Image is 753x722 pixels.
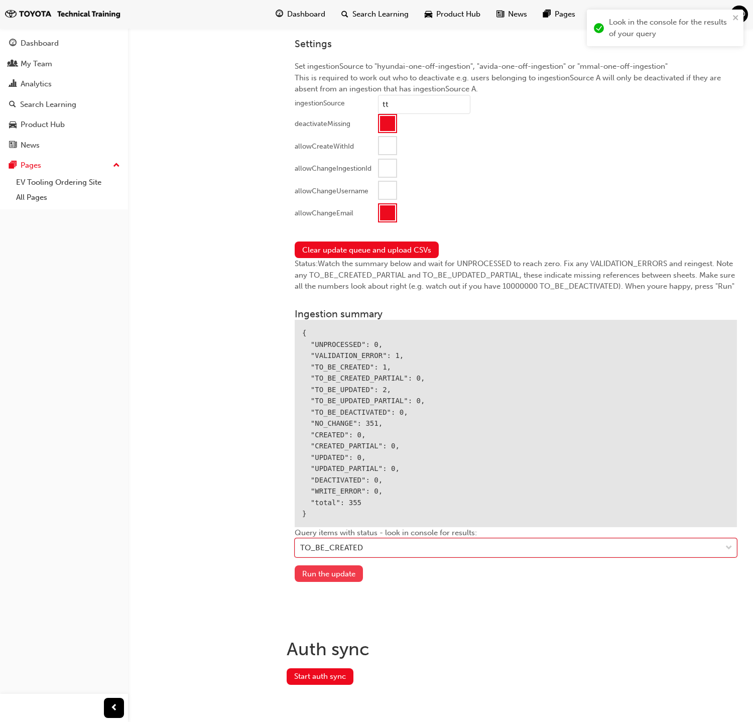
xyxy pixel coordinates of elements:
[12,175,124,190] a: EV Tooling Ordering Site
[9,161,17,170] span: pages-icon
[4,55,124,73] a: My Team
[4,115,124,134] a: Product Hub
[295,527,737,566] div: Query items with status - look in console for results:
[21,160,41,171] div: Pages
[417,4,488,25] a: car-iconProduct Hub
[341,8,348,21] span: search-icon
[295,208,353,218] div: allowChangeEmail
[543,8,551,21] span: pages-icon
[609,17,729,39] div: Look in the console for the results of your query
[730,6,748,23] button: MD
[4,95,124,114] a: Search Learning
[21,78,52,90] div: Analytics
[555,9,575,20] span: Pages
[4,32,124,156] button: DashboardMy TeamAnalyticsSearch LearningProduct HubNews
[276,8,283,21] span: guage-icon
[732,14,739,25] button: close
[4,75,124,93] a: Analytics
[333,4,417,25] a: search-iconSearch Learning
[295,142,354,152] div: allowCreateWithId
[9,100,16,109] span: search-icon
[4,156,124,175] button: Pages
[287,668,353,685] button: Start auth sync
[9,141,17,150] span: news-icon
[295,242,439,258] button: Clear update queue and upload CSVs
[113,159,120,172] span: up-icon
[725,542,732,555] span: down-icon
[295,164,371,174] div: allowChangeIngestionId
[295,119,350,129] div: deactivateMissing
[9,60,17,69] span: people-icon
[4,136,124,155] a: News
[535,4,583,25] a: pages-iconPages
[287,638,745,660] h1: Auth sync
[9,121,17,130] span: car-icon
[295,320,737,527] div: { "UNPROCESSED": 0, "VALIDATION_ERROR": 1, "TO_BE_CREATED": 1, "TO_BE_CREATED_PARTIAL": 0, "TO_BE...
[352,9,409,20] span: Search Learning
[21,119,65,131] div: Product Hub
[21,58,52,70] div: My Team
[9,80,17,89] span: chart-icon
[425,8,432,21] span: car-icon
[488,4,535,25] a: news-iconNews
[295,186,368,196] div: allowChangeUsername
[5,9,120,20] img: tt
[378,95,470,114] input: ingestionSource
[496,8,504,21] span: news-icon
[300,542,363,554] div: TO_BE_CREATED
[436,9,480,20] span: Product Hub
[295,308,737,320] h3: Ingestion summary
[287,30,745,234] div: Set ingestionSource to "hyundai-one-off-ingestion", "avida-one-off-ingestion" or "mmal-one-off-in...
[12,190,124,205] a: All Pages
[110,702,118,714] span: prev-icon
[9,39,17,48] span: guage-icon
[295,565,363,582] button: Run the update
[287,9,325,20] span: Dashboard
[268,4,333,25] a: guage-iconDashboard
[295,98,345,108] div: ingestionSource
[4,34,124,53] a: Dashboard
[21,38,59,49] div: Dashboard
[295,38,737,50] h3: Settings
[21,140,40,151] div: News
[508,9,527,20] span: News
[20,99,76,110] div: Search Learning
[295,258,737,292] div: Status: Watch the summary below and wait for UNPROCESSED to reach zero. Fix any VALIDATION_ERRORS...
